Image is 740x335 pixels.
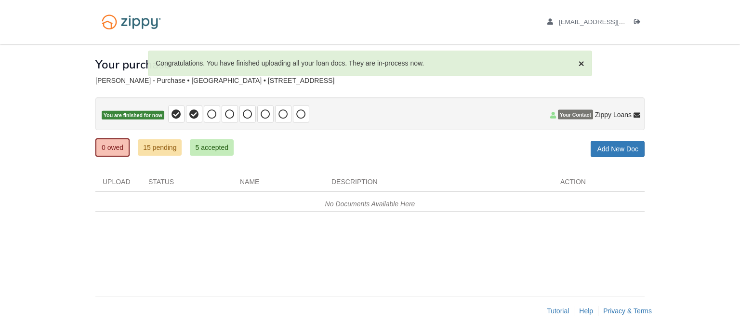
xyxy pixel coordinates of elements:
[579,58,584,68] button: Close Alert
[553,177,645,191] div: Action
[325,200,415,208] em: No Documents Available Here
[95,177,141,191] div: Upload
[558,110,593,120] span: Your Contact
[634,18,645,28] a: Log out
[547,18,669,28] a: edit profile
[95,138,130,157] a: 0 owed
[95,10,167,34] img: Logo
[95,77,645,85] div: [PERSON_NAME] - Purchase • [GEOGRAPHIC_DATA] • [STREET_ADDRESS]
[579,307,593,315] a: Help
[148,51,592,76] div: Congratulations. You have finished uploading all your loan docs. They are in-process now.
[95,58,171,71] h1: Your purchase
[595,110,632,120] span: Zippy Loans
[547,307,569,315] a: Tutorial
[138,139,182,156] a: 15 pending
[141,177,233,191] div: Status
[102,111,164,120] span: You are finished for now
[324,177,553,191] div: Description
[559,18,669,26] span: kquarders3@gmail.com
[591,141,645,157] a: Add New Doc
[233,177,324,191] div: Name
[190,139,234,156] a: 5 accepted
[603,307,652,315] a: Privacy & Terms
